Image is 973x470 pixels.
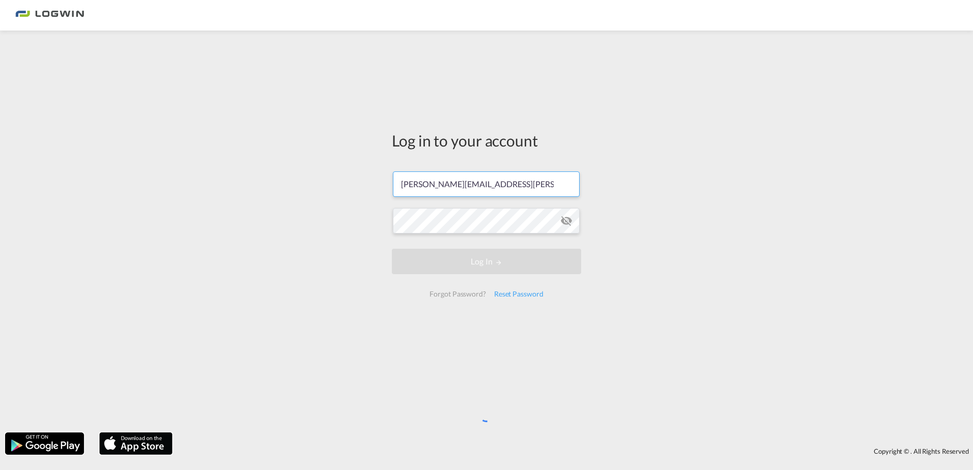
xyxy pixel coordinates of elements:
[425,285,490,303] div: Forgot Password?
[178,443,973,460] div: Copyright © . All Rights Reserved
[392,130,581,151] div: Log in to your account
[15,4,84,27] img: 2761ae10d95411efa20a1f5e0282d2d7.png
[393,171,580,197] input: Enter email/phone number
[490,285,548,303] div: Reset Password
[98,431,174,456] img: apple.png
[560,215,573,227] md-icon: icon-eye-off
[4,431,85,456] img: google.png
[392,249,581,274] button: LOGIN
